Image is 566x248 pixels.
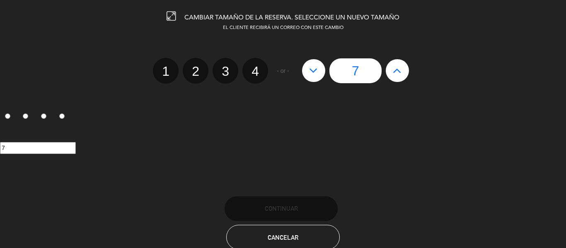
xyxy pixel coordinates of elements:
[277,66,289,76] span: - or -
[223,26,343,30] span: EL CLIENTE RECIBIRÁ UN CORREO CON ESTE CAMBIO
[41,113,46,119] input: 3
[242,58,268,84] label: 4
[59,113,65,119] input: 4
[225,196,338,221] button: Continuar
[23,113,28,119] input: 2
[5,113,10,119] input: 1
[268,234,298,241] span: Cancelar
[184,14,399,21] span: CAMBIAR TAMAÑO DE LA RESERVA. SELECCIONE UN NUEVO TAMAÑO
[54,110,73,124] label: 4
[213,58,238,84] label: 3
[153,58,179,84] label: 1
[183,58,208,84] label: 2
[265,205,298,212] span: Continuar
[36,110,55,124] label: 3
[18,110,36,124] label: 2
